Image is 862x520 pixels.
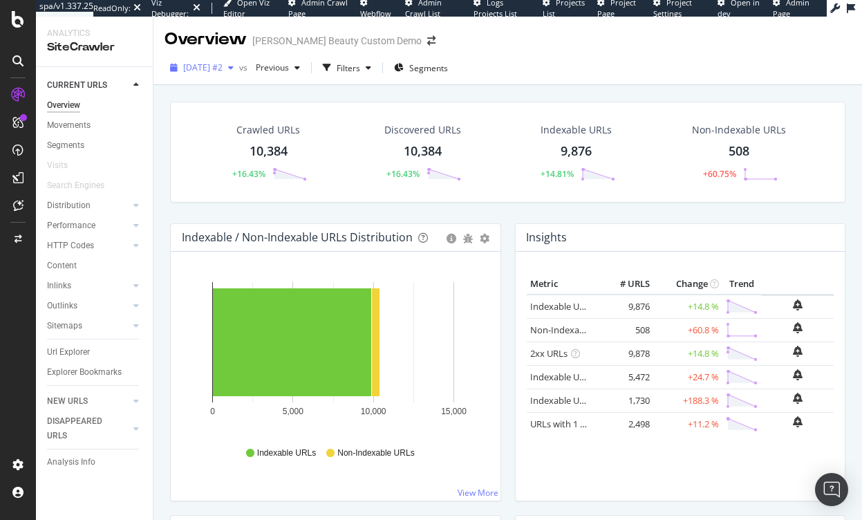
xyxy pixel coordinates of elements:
a: Performance [47,219,129,233]
div: 10,384 [250,142,288,160]
th: Metric [527,274,598,295]
button: [DATE] #2 [165,57,239,79]
div: Url Explorer [47,345,90,360]
div: +14.81% [541,168,574,180]
td: +11.2 % [653,412,722,436]
a: Explorer Bookmarks [47,365,143,380]
a: Segments [47,138,143,153]
span: Segments [409,62,448,74]
a: Indexable URLs [530,300,594,313]
div: Overview [165,28,247,51]
span: Indexable URLs [257,447,316,459]
td: 1,730 [598,389,653,412]
td: 9,878 [598,342,653,365]
div: Movements [47,118,91,133]
svg: A chart. [182,274,484,434]
a: Sitemaps [47,319,129,333]
a: DISAPPEARED URLS [47,414,129,443]
span: Webflow [360,8,391,19]
div: +16.43% [386,168,420,180]
span: vs [239,62,250,73]
a: Indexable URLs with Bad H1 [530,371,646,383]
a: Indexable URLs with Bad Description [530,394,681,407]
a: 2xx URLs [530,347,568,360]
div: Analysis Info [47,455,95,470]
h4: Insights [526,228,567,247]
div: CURRENT URLS [47,78,107,93]
div: Filters [337,62,360,74]
div: 508 [729,142,749,160]
div: NEW URLS [47,394,88,409]
div: Performance [47,219,95,233]
a: Outlinks [47,299,129,313]
div: Distribution [47,198,91,213]
text: 0 [210,407,215,416]
span: Previous [250,62,289,73]
div: Non-Indexable URLs [692,123,786,137]
div: bell-plus [793,346,803,357]
div: Analytics [47,28,142,39]
a: URLs with 1 Follow Inlink [530,418,632,430]
div: Crawled URLs [236,123,300,137]
button: Segments [388,57,453,79]
a: Content [47,259,143,273]
td: +60.8 % [653,318,722,342]
td: +14.8 % [653,295,722,319]
a: CURRENT URLS [47,78,129,93]
a: Inlinks [47,279,129,293]
a: Search Engines [47,178,118,193]
div: Search Engines [47,178,104,193]
a: Non-Indexable URLs [530,324,615,336]
text: 5,000 [283,407,303,416]
th: # URLS [598,274,653,295]
div: bell-plus [793,322,803,333]
div: Indexable URLs [541,123,612,137]
div: arrow-right-arrow-left [427,36,435,46]
a: Analysis Info [47,455,143,470]
div: bug [463,234,473,243]
div: bell-plus [793,369,803,380]
text: 15,000 [441,407,467,416]
div: bell-plus [793,416,803,427]
a: Movements [47,118,143,133]
td: 5,472 [598,365,653,389]
div: circle-info [447,234,456,243]
a: Visits [47,158,82,173]
span: Non-Indexable URLs [337,447,414,459]
div: +60.75% [703,168,736,180]
div: Open Intercom Messenger [815,473,848,506]
div: Segments [47,138,84,153]
a: HTTP Codes [47,239,129,253]
div: Outlinks [47,299,77,313]
th: Change [653,274,722,295]
td: 9,876 [598,295,653,319]
button: Previous [250,57,306,79]
a: View More [458,487,498,499]
div: bell-plus [793,299,803,310]
div: bell-plus [793,393,803,404]
div: gear [480,234,489,243]
div: SiteCrawler [47,39,142,55]
div: Explorer Bookmarks [47,365,122,380]
a: NEW URLS [47,394,129,409]
div: ReadOnly: [93,3,131,14]
div: [PERSON_NAME] Beauty Custom Demo [252,34,422,48]
button: Filters [317,57,377,79]
td: 508 [598,318,653,342]
text: 10,000 [361,407,386,416]
div: +16.43% [232,168,265,180]
div: DISAPPEARED URLS [47,414,117,443]
div: Discovered URLs [384,123,461,137]
span: 2025 Sep. 10th #2 [183,62,223,73]
a: Url Explorer [47,345,143,360]
td: +24.7 % [653,365,722,389]
a: Distribution [47,198,129,213]
div: Indexable / Non-Indexable URLs Distribution [182,230,413,244]
a: Overview [47,98,143,113]
div: 10,384 [404,142,442,160]
div: Content [47,259,77,273]
div: Visits [47,158,68,173]
th: Trend [722,274,761,295]
td: 2,498 [598,412,653,436]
